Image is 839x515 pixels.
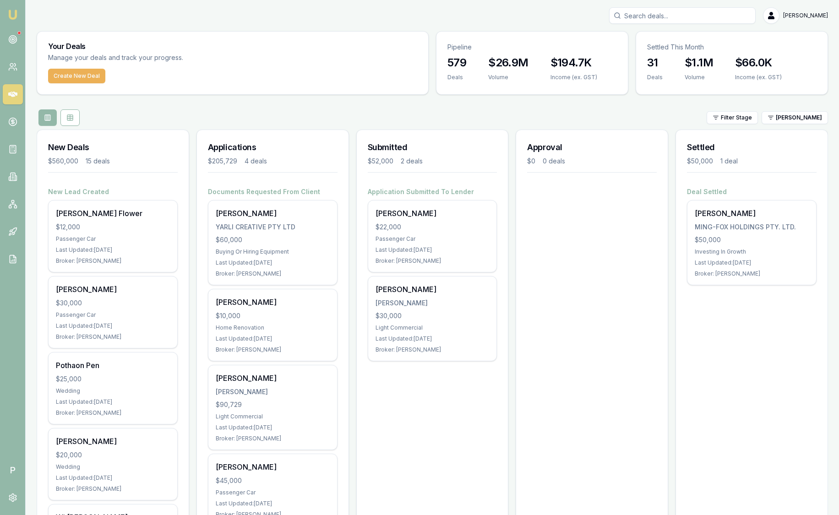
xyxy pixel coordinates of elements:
div: Broker: [PERSON_NAME] [376,346,490,353]
h4: Application Submitted To Lender [368,187,497,196]
div: $30,000 [56,298,170,308]
div: Deals [447,74,466,81]
div: $50,000 [695,235,809,244]
div: [PERSON_NAME] [216,297,330,308]
div: $60,000 [216,235,330,244]
div: Last Updated: [DATE] [56,322,170,330]
div: 1 deal [720,157,738,166]
div: [PERSON_NAME] [376,284,490,295]
div: Deals [647,74,663,81]
h3: Applications [208,141,338,154]
div: Broker: [PERSON_NAME] [695,270,809,277]
h3: $66.0K [735,55,782,70]
button: Create New Deal [48,69,105,83]
div: Volume [488,74,528,81]
div: Passenger Car [56,311,170,319]
h3: Your Deals [48,43,417,50]
div: [PERSON_NAME] Flower [56,208,170,219]
h3: 31 [647,55,663,70]
div: Income (ex. GST) [550,74,597,81]
div: Last Updated: [DATE] [56,474,170,482]
div: Last Updated: [DATE] [56,398,170,406]
div: Last Updated: [DATE] [216,335,330,342]
div: Last Updated: [DATE] [216,424,330,431]
div: 4 deals [245,157,267,166]
div: [PERSON_NAME] [216,373,330,384]
div: $25,000 [56,374,170,384]
div: $90,729 [216,400,330,409]
div: YARLI CREATIVE PTY LTD [216,222,330,232]
div: Passenger Car [216,489,330,496]
p: Settled This Month [647,43,817,52]
div: MING-FOX HOLDINGS PTY. LTD. [695,222,809,232]
button: Filter Stage [707,111,758,124]
div: $50,000 [687,157,713,166]
img: emu-icon-u.png [7,9,18,20]
div: Income (ex. GST) [735,74,782,81]
div: Broker: [PERSON_NAME] [56,409,170,417]
div: Broker: [PERSON_NAME] [56,257,170,265]
h3: New Deals [48,141,178,154]
div: Broker: [PERSON_NAME] [216,270,330,277]
div: Home Renovation [216,324,330,331]
h4: Deal Settled [687,187,817,196]
div: Buying Or Hiring Equipment [216,248,330,255]
span: [PERSON_NAME] [783,12,828,19]
span: Filter Stage [721,114,752,121]
div: Broker: [PERSON_NAME] [376,257,490,265]
div: Light Commercial [376,324,490,331]
div: 0 deals [543,157,565,166]
div: Wedding [56,387,170,395]
div: Last Updated: [DATE] [56,246,170,254]
span: P [3,460,23,480]
div: Light Commercial [216,413,330,420]
input: Search deals [609,7,756,24]
div: $20,000 [56,450,170,460]
div: [PERSON_NAME] [376,208,490,219]
h4: New Lead Created [48,187,178,196]
div: Broker: [PERSON_NAME] [56,485,170,493]
h3: 579 [447,55,466,70]
div: $0 [527,157,535,166]
div: Last Updated: [DATE] [216,500,330,507]
h3: $26.9M [488,55,528,70]
div: $45,000 [216,476,330,485]
p: Pipeline [447,43,617,52]
h3: $1.1M [685,55,713,70]
div: Last Updated: [DATE] [376,335,490,342]
div: [PERSON_NAME] [695,208,809,219]
div: 2 deals [401,157,423,166]
div: $30,000 [376,311,490,320]
h3: Settled [687,141,817,154]
div: 15 deals [86,157,110,166]
div: [PERSON_NAME] [376,298,490,308]
h3: $194.7K [550,55,597,70]
span: [PERSON_NAME] [776,114,822,121]
div: Broker: [PERSON_NAME] [56,333,170,341]
div: Broker: [PERSON_NAME] [216,435,330,442]
div: [PERSON_NAME] [216,208,330,219]
div: Last Updated: [DATE] [695,259,809,266]
div: Volume [685,74,713,81]
div: $205,729 [208,157,237,166]
div: Investing In Growth [695,248,809,255]
div: [PERSON_NAME] [216,461,330,472]
div: [PERSON_NAME] [56,284,170,295]
div: Broker: [PERSON_NAME] [216,346,330,353]
div: [PERSON_NAME] [216,387,330,396]
div: $10,000 [216,311,330,320]
div: $52,000 [368,157,393,166]
h3: Approval [527,141,657,154]
div: Passenger Car [376,235,490,243]
div: Last Updated: [DATE] [376,246,490,254]
div: [PERSON_NAME] [56,436,170,447]
div: Pothaon Pen [56,360,170,371]
button: [PERSON_NAME] [762,111,828,124]
div: Wedding [56,463,170,471]
p: Manage your deals and track your progress. [48,53,283,63]
div: $12,000 [56,222,170,232]
h4: Documents Requested From Client [208,187,338,196]
div: Passenger Car [56,235,170,243]
div: $22,000 [376,222,490,232]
